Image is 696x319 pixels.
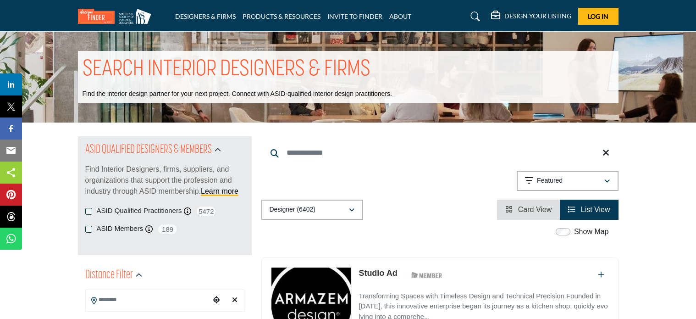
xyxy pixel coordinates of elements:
[97,224,144,234] label: ASID Members
[560,200,618,220] li: List View
[243,12,320,20] a: PRODUCTS & RESOURCES
[83,90,392,99] p: Find the interior design partner for your next project. Connect with ASID-qualified interior desi...
[210,291,223,310] div: Choose your current location
[518,206,552,213] span: Card View
[85,226,92,233] input: ASID Members checkbox
[157,224,178,235] span: 189
[505,206,552,213] a: View Card
[537,176,563,185] p: Featured
[228,291,242,310] div: Clear search location
[196,206,216,217] span: 5472
[201,187,238,195] a: Learn more
[406,269,447,281] img: ASID Members Badge Icon
[175,12,236,20] a: DESIGNERS & FIRMS
[270,205,315,214] p: Designer (6402)
[359,267,397,280] p: Studio Ad
[574,226,609,237] label: Show Map
[497,200,560,220] li: Card View
[389,12,411,20] a: ABOUT
[327,12,382,20] a: INVITE TO FINDER
[85,142,212,158] h2: ASID QUALIFIED DESIGNERS & MEMBERS
[578,8,619,25] button: Log In
[97,206,182,216] label: ASID Qualified Practitioners
[462,9,486,24] a: Search
[504,12,571,20] h5: DESIGN YOUR LISTING
[359,269,397,278] a: Studio Ad
[85,164,244,197] p: Find Interior Designers, firms, suppliers, and organizations that support the profession and indu...
[261,142,619,164] input: Search Keyword
[85,208,92,215] input: ASID Qualified Practitioners checkbox
[78,9,156,24] img: Site Logo
[261,200,363,220] button: Designer (6402)
[491,11,571,22] div: DESIGN YOUR LISTING
[83,56,370,84] h1: SEARCH INTERIOR DESIGNERS & FIRMS
[517,171,619,191] button: Featured
[581,206,610,213] span: List View
[86,291,210,309] input: Search Location
[568,206,610,213] a: View List
[598,271,604,279] a: Add To List
[588,12,608,20] span: Log In
[85,267,133,284] h2: Distance Filter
